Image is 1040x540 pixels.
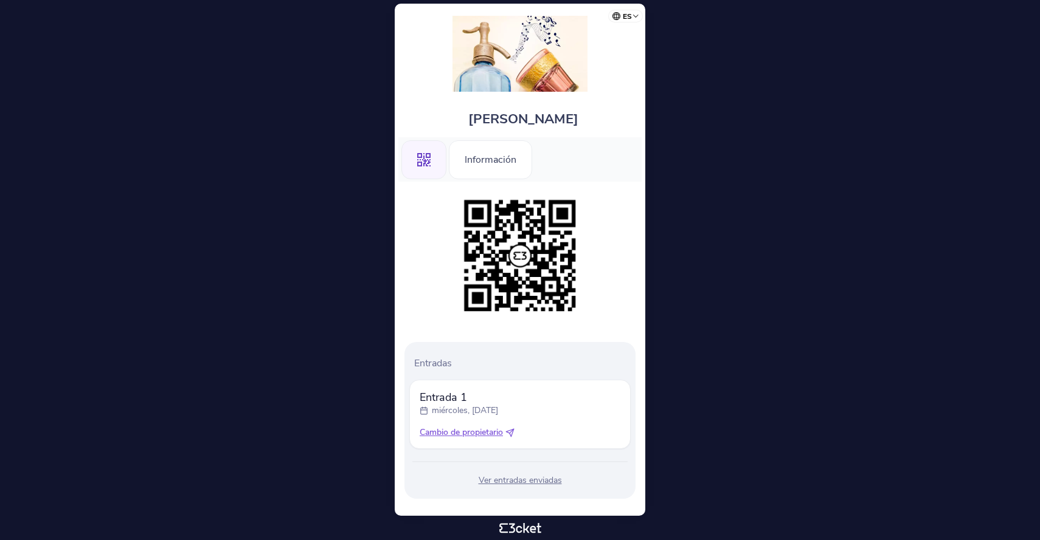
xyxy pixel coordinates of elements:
img: f9332eb13a5047ea8f1b21ea075a00c1.png [458,194,582,318]
p: Entradas [414,357,631,370]
span: [PERSON_NAME] [468,110,578,128]
span: Entrada 1 [420,390,498,405]
span: Cambio de propietario [420,426,503,439]
p: miércoles, [DATE] [432,405,498,417]
div: Ver entradas enviadas [409,474,631,487]
img: DEMO Formulario [452,16,588,92]
a: Información [449,152,532,165]
div: Información [449,140,532,179]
